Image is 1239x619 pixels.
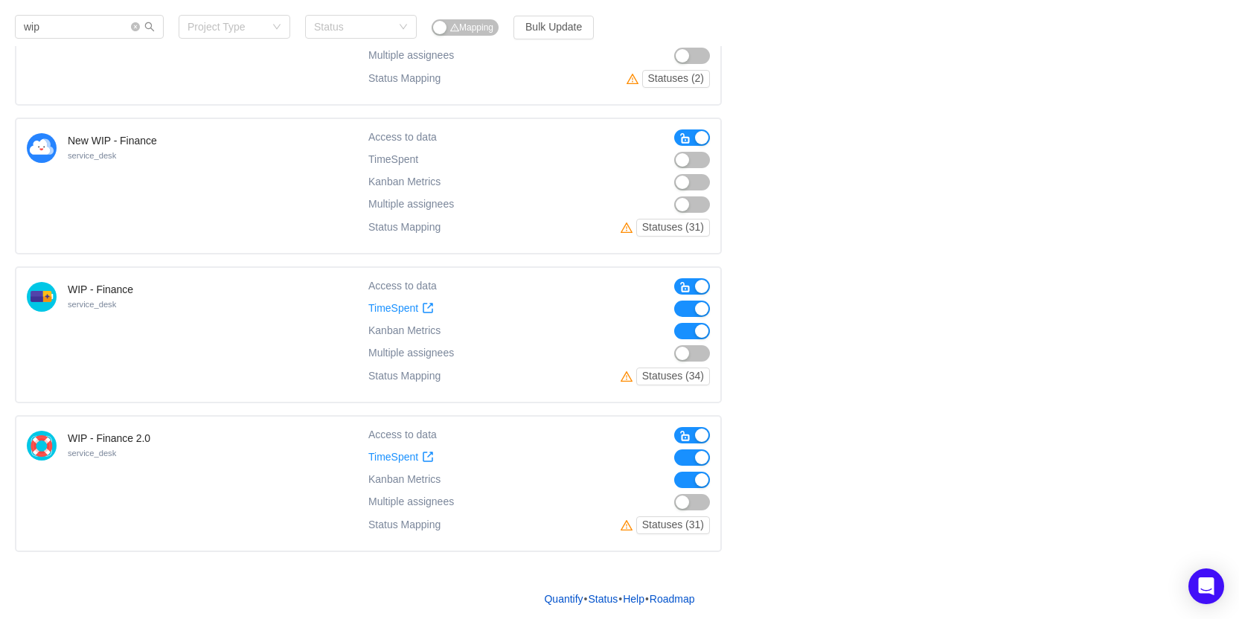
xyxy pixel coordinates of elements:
[368,495,454,508] span: Multiple assignees
[636,219,710,237] button: Statuses (31)
[618,593,622,605] span: •
[15,15,164,39] input: Project name
[27,282,57,312] img: 10416
[513,16,594,39] button: Bulk Update
[645,593,649,605] span: •
[622,588,645,610] a: Help
[621,371,636,382] i: icon: warning
[68,133,157,148] h4: New WIP - Finance
[368,153,418,166] span: TimeSpent
[1188,568,1224,604] div: Open Intercom Messenger
[368,347,454,359] span: Multiple assignees
[368,516,441,534] div: Status Mapping
[27,133,57,163] img: 10402
[368,302,434,315] a: TimeSpent
[543,588,583,610] a: Quantify
[636,516,710,534] button: Statuses (31)
[368,368,441,385] div: Status Mapping
[627,73,642,85] i: icon: warning
[621,519,636,531] i: icon: warning
[584,593,588,605] span: •
[399,22,408,33] i: icon: down
[636,368,710,385] button: Statuses (34)
[649,588,696,610] a: Roadmap
[368,473,441,485] span: Kanban Metrics
[368,176,441,187] span: Kanban Metrics
[368,219,441,237] div: Status Mapping
[188,19,265,34] div: Project Type
[621,222,636,234] i: icon: warning
[368,129,437,146] div: Access to data
[368,49,454,62] span: Multiple assignees
[450,23,459,32] i: icon: warning
[68,449,116,458] small: service_desk
[368,324,441,336] span: Kanban Metrics
[642,70,710,88] button: Statuses (2)
[368,278,437,295] div: Access to data
[68,300,116,309] small: service_desk
[68,282,133,297] h4: WIP - Finance
[450,22,493,33] span: Mapping
[588,588,619,610] a: Status
[68,431,150,446] h4: WIP - Finance 2.0
[368,302,418,315] span: TimeSpent
[368,70,441,88] div: Status Mapping
[272,22,281,33] i: icon: down
[368,451,418,464] span: TimeSpent
[368,198,454,211] span: Multiple assignees
[27,431,57,461] img: 10424
[131,22,140,31] i: icon: close-circle
[314,19,391,34] div: Status
[144,22,155,32] i: icon: search
[368,427,437,443] div: Access to data
[68,151,116,160] small: service_desk
[368,451,434,464] a: TimeSpent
